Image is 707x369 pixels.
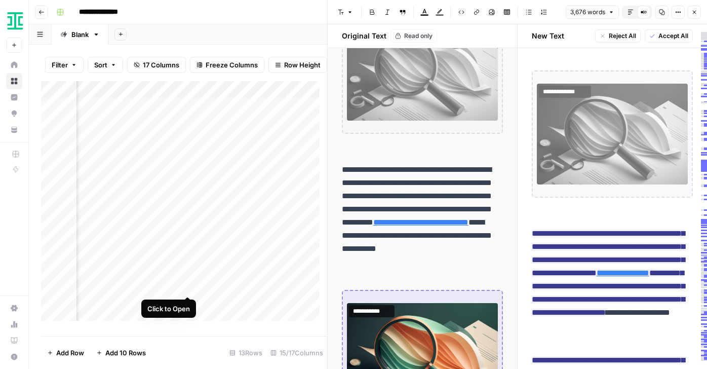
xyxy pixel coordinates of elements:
[225,345,266,361] div: 13 Rows
[6,89,22,105] a: Insights
[595,29,641,43] button: Reject All
[56,348,84,358] span: Add Row
[645,29,693,43] button: Accept All
[609,31,636,41] span: Reject All
[52,60,68,70] span: Filter
[566,6,619,19] button: 3,676 words
[6,12,24,30] img: Ironclad Logo
[41,345,90,361] button: Add Row
[266,345,327,361] div: 15/17 Columns
[6,316,22,333] a: Usage
[127,57,186,73] button: 17 Columns
[190,57,264,73] button: Freeze Columns
[570,8,605,17] span: 3,676 words
[6,122,22,138] a: Your Data
[71,29,89,40] div: Blank
[45,57,84,73] button: Filter
[268,57,327,73] button: Row Height
[147,304,190,314] div: Click to Open
[94,60,107,70] span: Sort
[284,60,321,70] span: Row Height
[6,57,22,73] a: Home
[6,349,22,365] button: Help + Support
[658,31,688,41] span: Accept All
[6,73,22,89] a: Browse
[6,333,22,349] a: Learning Hub
[6,300,22,316] a: Settings
[52,24,108,45] a: Blank
[206,60,258,70] span: Freeze Columns
[143,60,179,70] span: 17 Columns
[88,57,123,73] button: Sort
[532,31,564,41] h2: New Text
[90,345,152,361] button: Add 10 Rows
[6,105,22,122] a: Opportunities
[6,8,22,33] button: Workspace: Ironclad
[105,348,146,358] span: Add 10 Rows
[336,31,386,41] h2: Original Text
[404,31,433,41] span: Read only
